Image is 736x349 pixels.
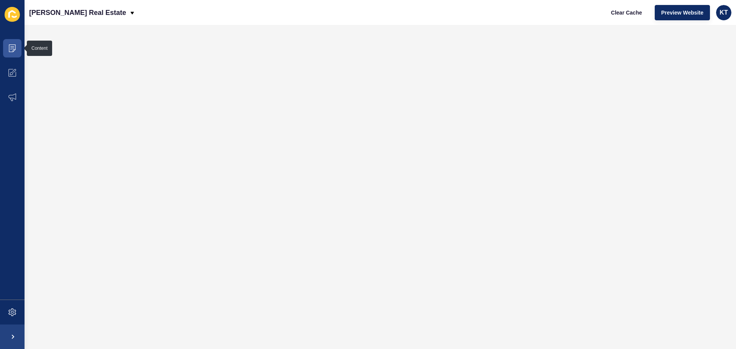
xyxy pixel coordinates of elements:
button: Clear Cache [605,5,649,20]
button: Preview Website [655,5,710,20]
span: Preview Website [661,9,703,16]
span: Clear Cache [611,9,642,16]
span: KT [720,9,728,16]
div: Content [31,45,48,51]
p: [PERSON_NAME] Real Estate [29,3,126,22]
